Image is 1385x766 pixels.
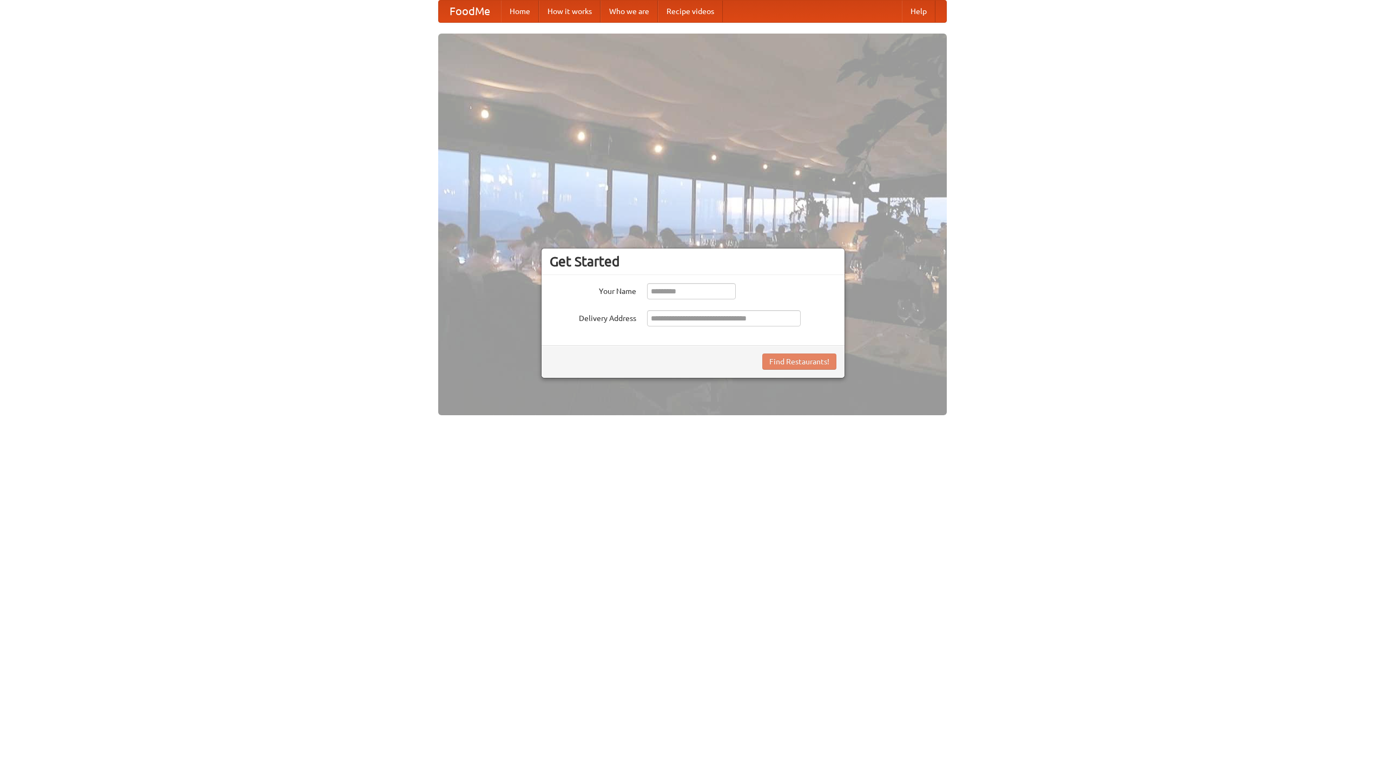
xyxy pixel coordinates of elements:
a: FoodMe [439,1,501,22]
label: Your Name [550,283,636,297]
button: Find Restaurants! [762,353,836,370]
a: How it works [539,1,601,22]
a: Help [902,1,935,22]
a: Recipe videos [658,1,723,22]
a: Home [501,1,539,22]
label: Delivery Address [550,310,636,324]
a: Who we are [601,1,658,22]
h3: Get Started [550,253,836,270]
